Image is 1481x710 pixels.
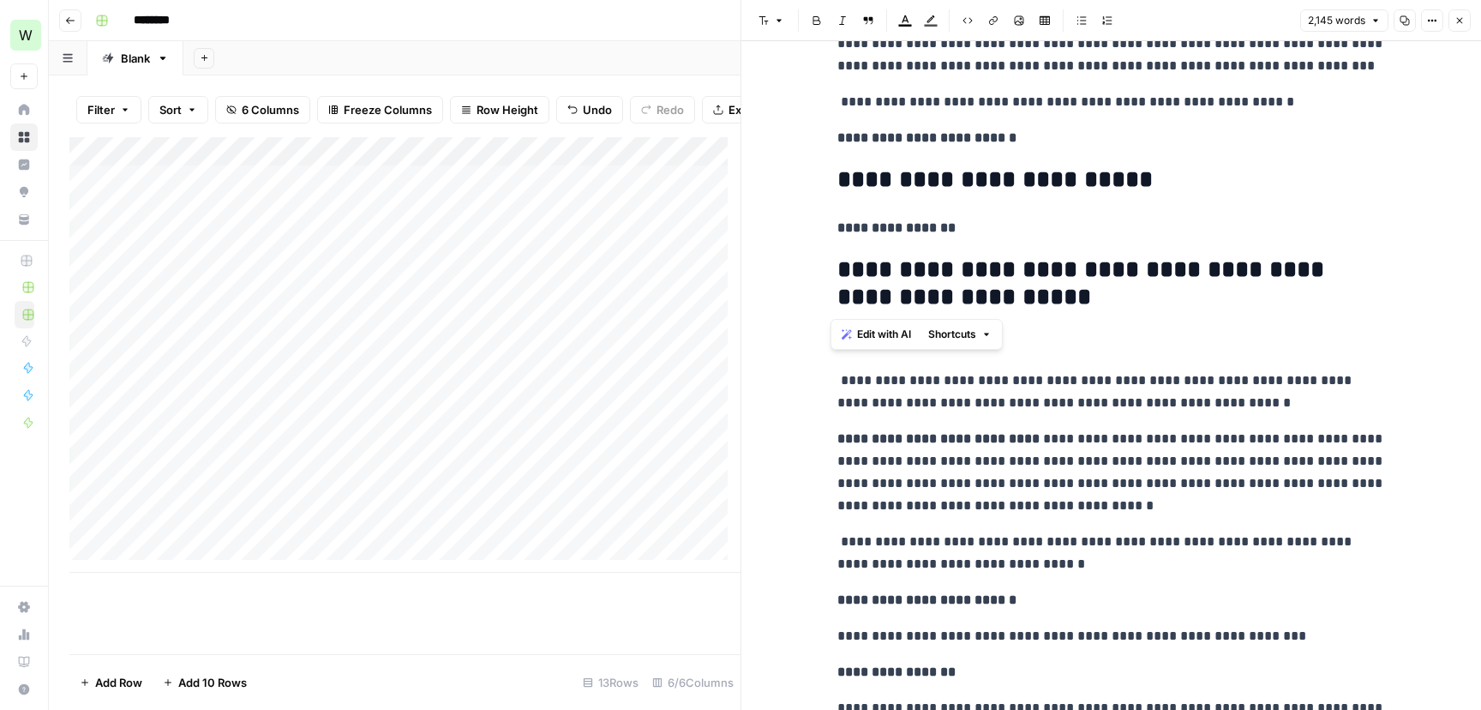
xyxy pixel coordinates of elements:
button: Shortcuts [921,323,998,346]
button: Row Height [450,96,549,123]
div: Blank [121,50,150,67]
button: Workspace: Workspace1 [10,14,38,57]
span: Freeze Columns [344,101,432,118]
a: Opportunities [10,178,38,206]
span: Undo [583,101,612,118]
button: Filter [76,96,141,123]
div: 13 Rows [576,669,645,696]
span: Row Height [477,101,538,118]
a: Insights [10,151,38,178]
a: Settings [10,593,38,621]
a: Your Data [10,206,38,233]
span: Shortcuts [928,327,976,342]
span: 2,145 words [1308,13,1365,28]
span: Filter [87,101,115,118]
a: Home [10,96,38,123]
button: Help + Support [10,676,38,703]
button: Export CSV [702,96,800,123]
button: Freeze Columns [317,96,443,123]
button: Undo [556,96,623,123]
button: Sort [148,96,208,123]
span: Sort [159,101,182,118]
span: Add Row [95,674,142,691]
span: 6 Columns [242,101,299,118]
a: Blank [87,41,183,75]
button: Edit with AI [835,323,918,346]
span: W [19,25,33,45]
span: Edit with AI [857,327,911,342]
button: Add 10 Rows [153,669,257,696]
span: Export CSV [729,101,789,118]
a: Usage [10,621,38,648]
a: Learning Hub [10,648,38,676]
span: Add 10 Rows [178,674,247,691]
div: 6/6 Columns [645,669,740,696]
button: Add Row [69,669,153,696]
button: 6 Columns [215,96,310,123]
button: Redo [630,96,695,123]
a: Browse [10,123,38,151]
button: 2,145 words [1300,9,1388,32]
span: Redo [657,101,684,118]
